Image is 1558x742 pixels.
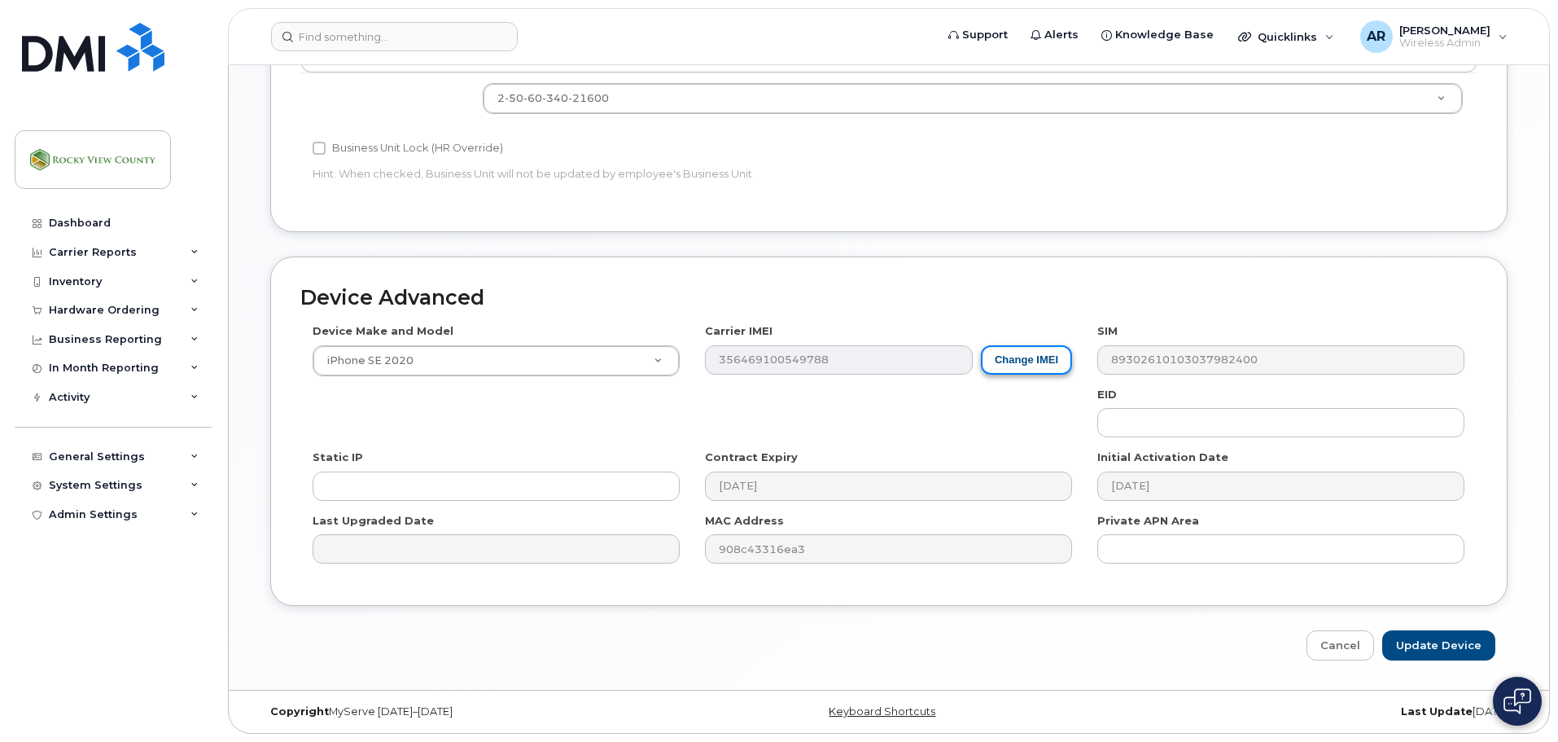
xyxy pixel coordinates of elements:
span: Knowledge Base [1115,27,1214,43]
span: [PERSON_NAME] [1399,24,1490,37]
span: Quicklinks [1258,30,1317,43]
label: Carrier IMEI [705,323,772,339]
a: Knowledge Base [1090,19,1225,51]
strong: Copyright [270,705,329,718]
input: Find something... [271,22,518,51]
a: 2-50-60-340-21600 [484,84,1462,113]
span: Wireless Admin [1399,37,1490,50]
div: Quicklinks [1227,20,1346,53]
label: Static IP [313,450,363,465]
a: Alerts [1019,19,1090,51]
div: Adnan Rafih [1349,20,1519,53]
label: Business Unit Lock (HR Override) [313,138,503,158]
h2: Device Advanced [300,287,1477,310]
a: iPhone SE 2020 [313,346,679,375]
label: Device Make and Model [313,323,453,339]
span: iPhone SE 2020 [317,353,414,368]
span: AR [1367,27,1385,46]
span: Alerts [1044,27,1079,43]
a: Cancel [1306,630,1374,661]
a: Support [937,19,1019,51]
label: EID [1097,387,1117,402]
label: Contract Expiry [705,450,798,465]
div: [DATE] [1099,705,1520,718]
label: MAC Address [705,513,784,529]
img: Open chat [1503,688,1531,714]
button: Change IMEI [981,345,1072,375]
p: Hint: When checked, Business Unit will not be updated by employee's Business Unit [313,166,1072,182]
input: Update Device [1382,630,1495,661]
label: Last Upgraded Date [313,513,434,529]
label: Private APN Area [1097,513,1199,529]
strong: Last Update [1401,705,1473,718]
span: 2-50-60-340-21600 [497,92,609,104]
input: Business Unit Lock (HR Override) [313,142,326,155]
div: MyServe [DATE]–[DATE] [258,705,679,718]
label: SIM [1097,323,1118,339]
span: Support [962,27,1008,43]
a: Keyboard Shortcuts [829,705,935,718]
label: Initial Activation Date [1097,450,1228,465]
